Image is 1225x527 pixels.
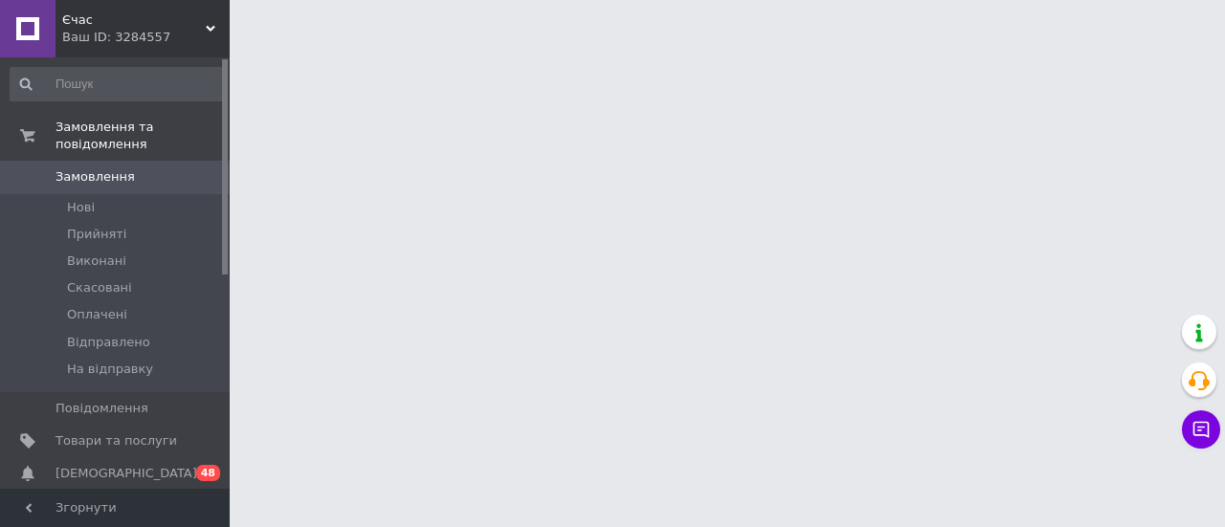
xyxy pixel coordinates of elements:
span: Прийняті [67,226,126,243]
span: Виконані [67,253,126,270]
span: 48 [196,465,220,481]
span: [DEMOGRAPHIC_DATA] [56,465,197,482]
span: Товари та послуги [56,432,177,450]
span: Єчас [62,11,206,29]
span: Повідомлення [56,400,148,417]
div: Ваш ID: 3284557 [62,29,230,46]
span: Оплачені [67,306,127,323]
span: Нові [67,199,95,216]
span: Замовлення та повідомлення [56,119,230,153]
button: Чат з покупцем [1182,410,1220,449]
span: Відправлено [67,334,150,351]
span: Скасовані [67,279,132,296]
input: Пошук [10,67,226,101]
span: На відправку [67,361,153,378]
span: Замовлення [56,168,135,186]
